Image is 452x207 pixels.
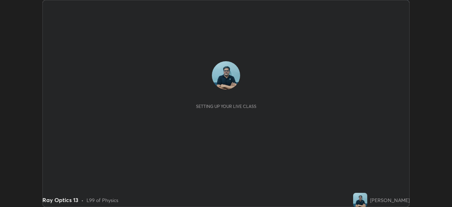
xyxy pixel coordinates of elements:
[196,104,256,109] div: Setting up your live class
[370,196,410,204] div: [PERSON_NAME]
[87,196,118,204] div: L99 of Physics
[212,61,240,90] img: 3cc9671c434e4cc7a3e98729d35f74b5.jpg
[353,193,367,207] img: 3cc9671c434e4cc7a3e98729d35f74b5.jpg
[81,196,84,204] div: •
[42,196,78,204] div: Ray Optics 13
